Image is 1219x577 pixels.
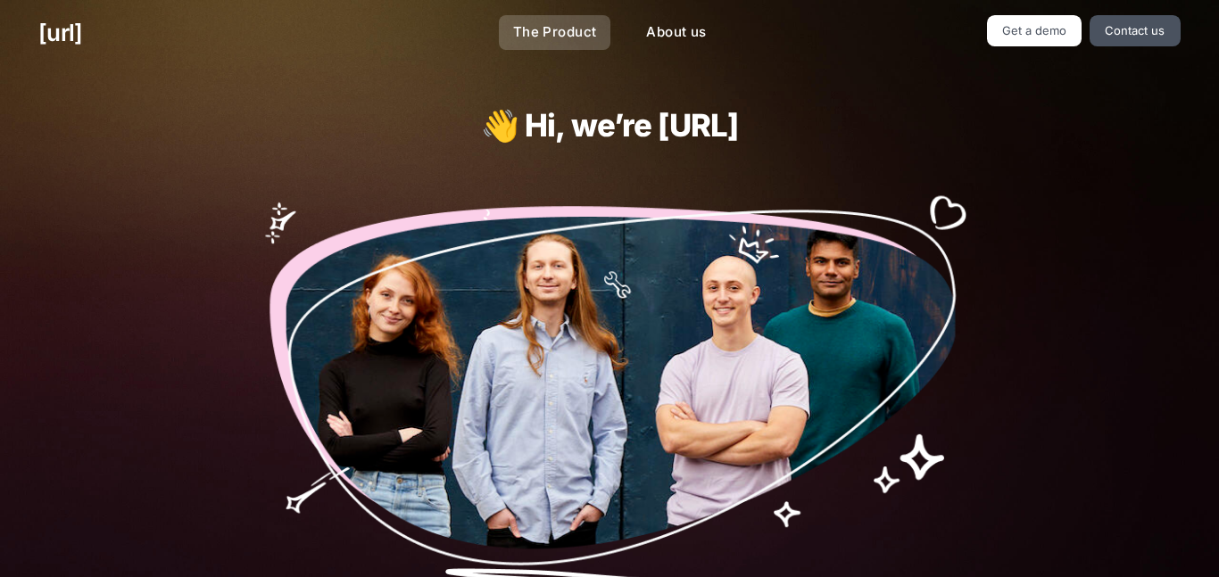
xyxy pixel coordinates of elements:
a: About us [632,15,720,50]
h1: 👋 Hi, we’re [URL] [318,108,901,143]
a: [URL] [38,15,82,50]
a: Get a demo [987,15,1082,46]
a: Contact us [1090,15,1181,46]
a: The Product [499,15,611,50]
